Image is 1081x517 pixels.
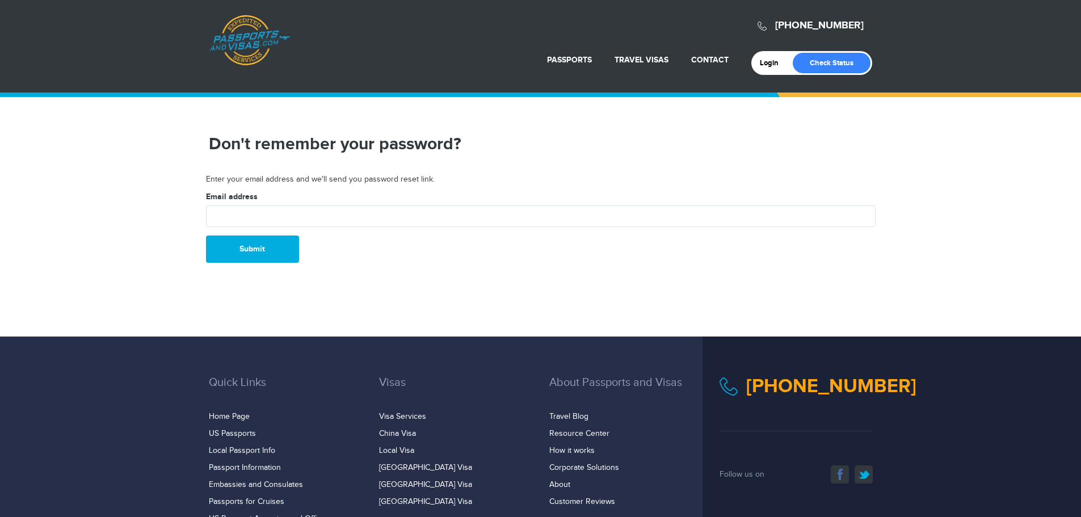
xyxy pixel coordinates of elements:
a: China Visa [379,429,416,438]
a: How it works [549,446,595,455]
a: Passports & [DOMAIN_NAME] [209,15,290,66]
a: Travel Visas [615,55,668,65]
h1: Don't remember your password? [209,134,703,154]
a: Passport Information [209,463,281,472]
p: Enter your email address and we'll send you password reset link. [206,174,876,186]
h3: About Passports and Visas [549,376,703,406]
a: [PHONE_NUMBER] [775,19,864,32]
a: Customer Reviews [549,497,615,506]
a: [GEOGRAPHIC_DATA] Visa [379,497,472,506]
a: Login [760,58,786,68]
a: Passports [547,55,592,65]
a: Contact [691,55,729,65]
a: Corporate Solutions [549,463,619,472]
button: Submit [206,236,299,263]
a: Local Passport Info [209,446,275,455]
a: Local Visa [379,446,414,455]
h3: Quick Links [209,376,362,406]
a: About [549,480,570,489]
h3: Visas [379,376,532,406]
a: Home Page [209,412,250,421]
a: Visa Services [379,412,426,421]
span: Follow us on [720,470,764,479]
a: Passports for Cruises [209,497,284,506]
a: Check Status [793,53,870,73]
a: Resource Center [549,429,609,438]
a: facebook [831,465,849,484]
a: [GEOGRAPHIC_DATA] Visa [379,463,472,472]
a: Embassies and Consulates [209,480,303,489]
label: Email address [206,191,258,203]
a: [PHONE_NUMBER] [746,375,916,398]
a: US Passports [209,429,256,438]
a: Travel Blog [549,412,588,421]
a: twitter [855,465,873,484]
a: [GEOGRAPHIC_DATA] Visa [379,480,472,489]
